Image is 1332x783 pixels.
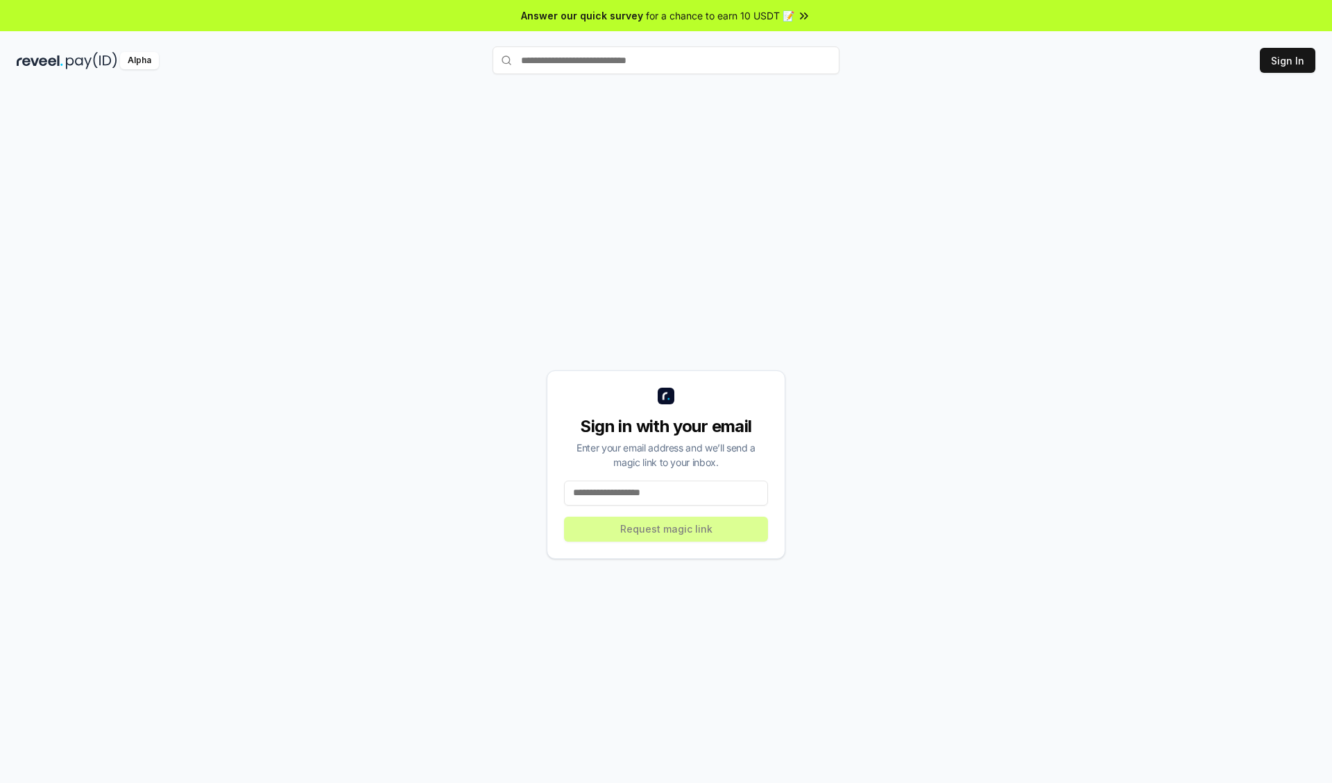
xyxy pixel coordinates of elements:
button: Sign In [1260,48,1315,73]
img: reveel_dark [17,52,63,69]
div: Enter your email address and we’ll send a magic link to your inbox. [564,440,768,470]
span: Answer our quick survey [521,8,643,23]
div: Alpha [120,52,159,69]
img: pay_id [66,52,117,69]
div: Sign in with your email [564,415,768,438]
span: for a chance to earn 10 USDT 📝 [646,8,794,23]
img: logo_small [658,388,674,404]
